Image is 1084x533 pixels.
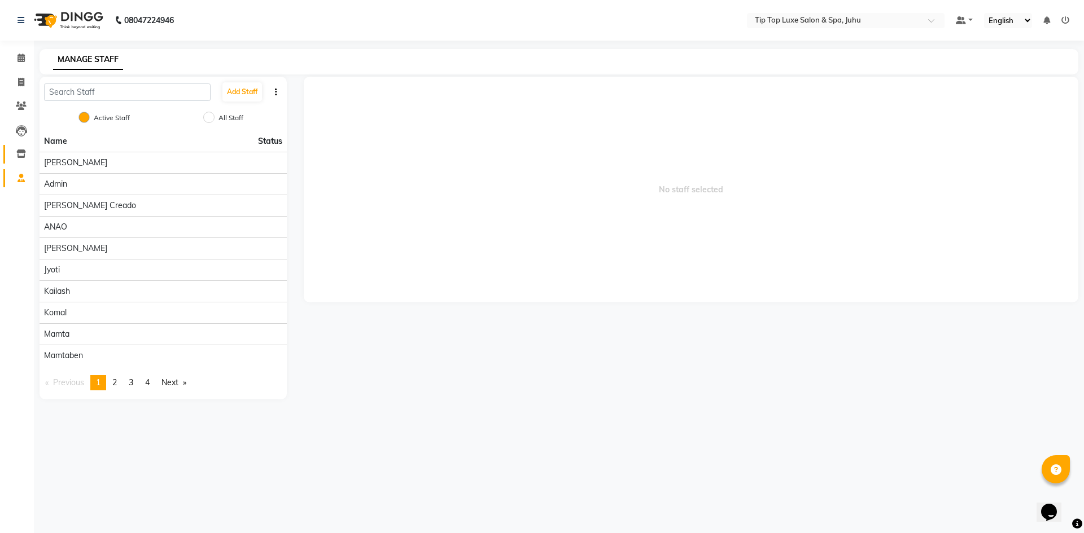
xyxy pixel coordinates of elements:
[129,377,133,387] span: 3
[53,50,123,70] a: MANAGE STAFF
[44,307,67,319] span: Komal
[124,5,174,36] b: 08047224946
[218,113,243,123] label: All Staff
[304,77,1079,302] span: No staff selected
[1037,488,1073,522] iframe: chat widget
[258,135,282,147] span: Status
[44,264,60,276] span: Jyoti
[44,243,107,254] span: [PERSON_NAME]
[29,5,106,36] img: logo
[94,113,130,123] label: Active Staff
[44,221,67,233] span: ANAO
[44,328,69,340] span: mamta
[145,377,150,387] span: 4
[44,136,67,146] span: Name
[44,285,70,297] span: Kailash
[96,377,100,387] span: 1
[53,377,84,387] span: Previous
[112,377,117,387] span: 2
[222,82,262,102] button: Add Staff
[156,375,192,390] a: Next
[44,83,211,101] input: Search Staff
[44,200,136,212] span: [PERSON_NAME] creado
[44,157,107,169] span: [PERSON_NAME]
[40,375,287,390] nav: Pagination
[44,350,83,362] span: Mamtaben
[44,178,67,190] span: admin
